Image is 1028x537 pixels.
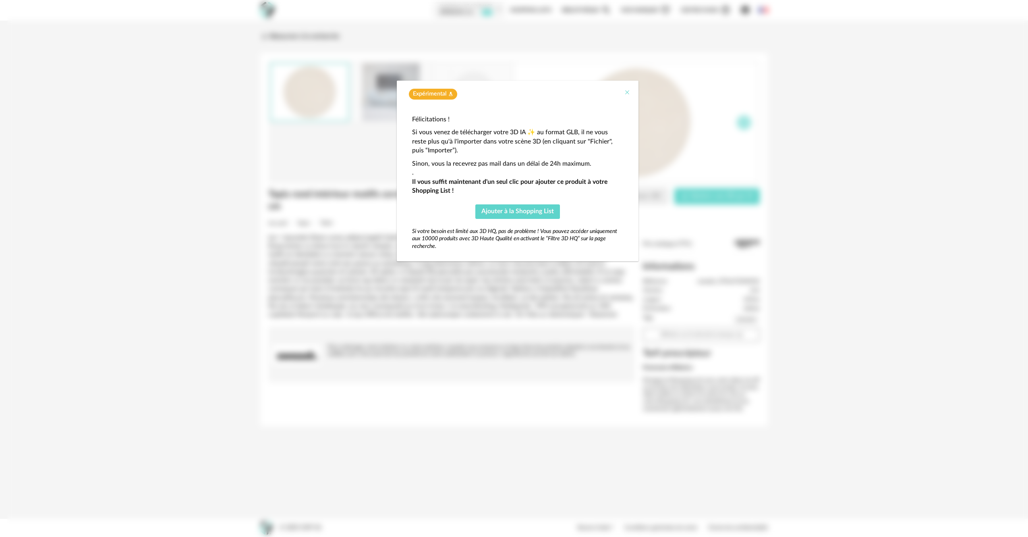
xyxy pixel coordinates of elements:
em: Si votre besoin est limité aux 3D HQ, pas de problème ! Vous pouvez accéder uniquement aux 10000 ... [412,229,617,249]
strong: Il vous suffit maintenant d'un seul clic pour ajouter ce produit à votre Shopping List ! [412,179,607,194]
p: Sinon, vous la recevrez pas mail dans un délai de 24h maximum. . [412,159,623,196]
button: Close [624,89,630,97]
p: Félicitations ! [412,115,623,124]
p: Si vous venez de télécharger votre 3D IA ✨ au format GLB, il ne vous reste plus qu'à l'importer d... [412,128,623,155]
span: Expérimental [413,90,446,98]
button: Ajouter à la Shopping List [475,204,560,219]
span: Ajouter à la Shopping List [481,208,554,214]
span: Flask icon [448,90,453,98]
div: dialog [397,81,638,261]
